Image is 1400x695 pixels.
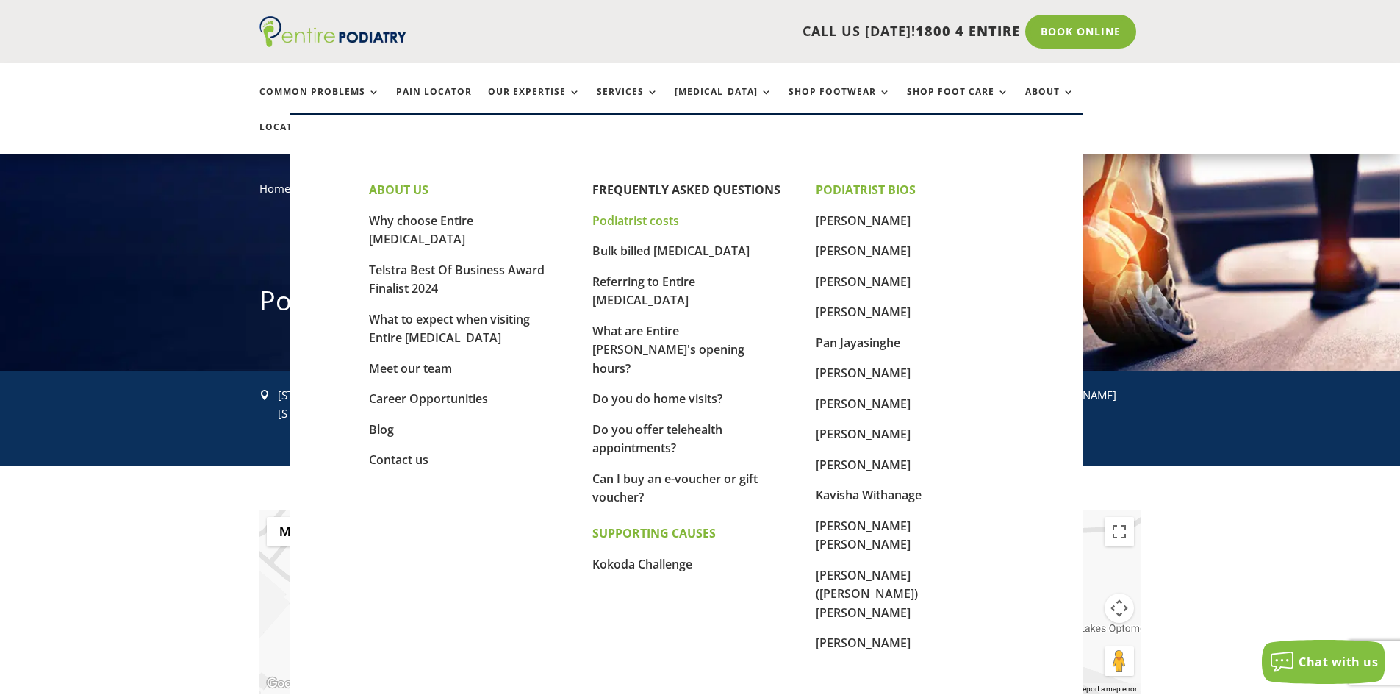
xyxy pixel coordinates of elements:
[259,35,406,50] a: Entire Podiatry
[488,87,581,118] a: Our Expertise
[816,487,922,503] a: Kavisha Withanage
[592,471,758,506] a: Can I buy an e-voucher or gift voucher?
[592,556,692,572] a: Kokoda Challenge
[597,87,658,118] a: Services
[816,243,911,259] a: [PERSON_NAME]
[263,674,312,694] img: Google
[592,213,679,229] a: Podiatrist costs
[369,421,394,438] a: Blog
[263,674,312,694] a: Open this area in Google Maps (opens a new window)
[369,391,488,407] a: Career Opportunities
[592,391,722,407] a: Do you do home visits?
[816,274,911,290] a: [PERSON_NAME]
[259,282,1141,327] h1: Podiatrist [GEOGRAPHIC_DATA]
[816,567,918,621] a: [PERSON_NAME] ([PERSON_NAME]) [PERSON_NAME]
[259,181,290,196] a: Home
[369,452,428,468] a: Contact us
[675,87,772,118] a: [MEDICAL_DATA]
[816,365,911,381] a: [PERSON_NAME]
[1078,685,1137,693] a: Report a map error
[1025,15,1136,49] a: Book Online
[592,421,722,457] a: Do you offer telehealth appointments?
[259,16,406,47] img: logo (1)
[816,304,911,320] a: [PERSON_NAME]
[259,179,1141,209] nav: breadcrumb
[1105,594,1134,623] button: Map camera controls
[369,182,428,198] strong: ABOUT US
[1025,87,1074,118] a: About
[278,386,467,424] p: [STREET_ADDRESS], [STREET_ADDRESS]
[369,360,452,377] a: Meet our team
[267,517,318,546] button: Show street map
[1105,646,1134,676] button: Drag Pegman onto the map to open Street View
[592,323,744,377] a: What are Entire [PERSON_NAME]'s opening hours?
[816,457,911,473] a: [PERSON_NAME]
[816,518,911,553] a: [PERSON_NAME] [PERSON_NAME]
[816,213,911,229] a: [PERSON_NAME]
[816,396,911,412] a: [PERSON_NAME]
[816,426,911,442] a: [PERSON_NAME]
[907,87,1009,118] a: Shop Foot Care
[259,122,333,154] a: Locations
[592,525,716,541] strong: SUPPORTING CAUSES
[369,262,545,297] a: Telstra Best Of Business Award Finalist 2024
[592,243,750,259] a: Bulk billed [MEDICAL_DATA]
[259,390,270,400] span: 
[592,274,695,309] a: Referring to Entire [MEDICAL_DATA]
[396,87,472,118] a: Pain Locator
[259,87,380,118] a: Common Problems
[816,335,900,351] a: Pan Jayasinghe
[916,22,1020,40] span: 1800 4 ENTIRE
[816,182,916,198] strong: PODIATRIST BIOS
[592,182,780,198] a: FREQUENTLY ASKED QUESTIONS
[369,213,473,248] a: Why choose Entire [MEDICAL_DATA]
[789,87,891,118] a: Shop Footwear
[1105,517,1134,546] button: Toggle fullscreen view
[1299,654,1378,670] span: Chat with us
[816,635,911,651] a: [PERSON_NAME]
[1262,640,1385,684] button: Chat with us
[369,311,530,346] a: What to expect when visiting Entire [MEDICAL_DATA]
[463,22,1020,41] p: CALL US [DATE]!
